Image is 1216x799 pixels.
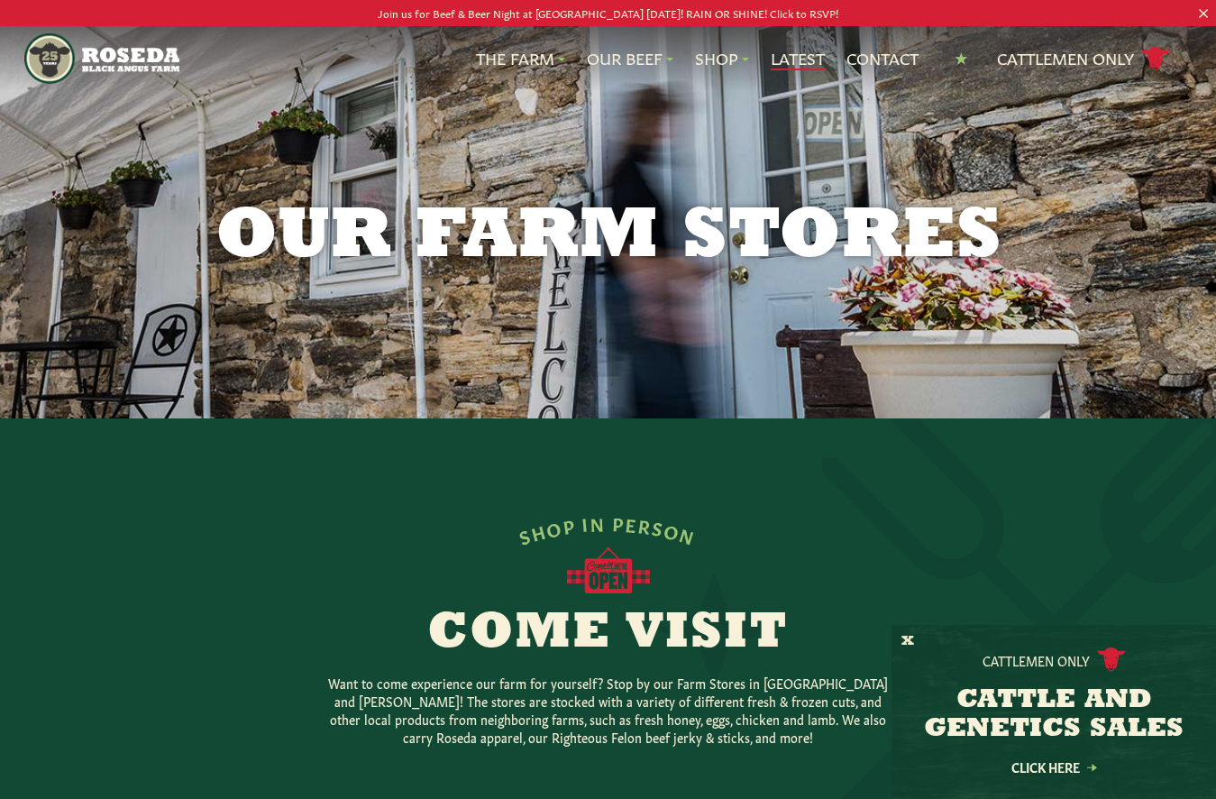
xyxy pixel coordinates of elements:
[695,47,749,70] a: Shop
[663,519,683,542] span: O
[517,524,534,546] span: S
[320,674,897,746] p: Want to come experience our farm for yourself? Stop by our Farm Stores in [GEOGRAPHIC_DATA] and [...
[60,4,1155,23] p: Join us for Beef & Beer Night at [GEOGRAPHIC_DATA] [DATE]! RAIN OR SHINE! Click to RSVP!
[545,516,565,538] span: O
[997,43,1170,75] a: Cattlemen Only
[612,512,626,533] span: P
[529,519,549,543] span: H
[625,513,639,534] span: E
[678,523,699,546] span: N
[901,632,914,651] button: X
[476,47,565,70] a: The Farm
[147,202,1070,274] h1: Our Farm Stores
[914,686,1193,744] h3: CATTLE AND GENETICS SALES
[590,512,606,533] span: N
[973,761,1135,773] a: Click Here
[1097,647,1126,672] img: cattle-icon.svg
[581,513,590,534] span: I
[651,516,666,537] span: S
[637,514,654,536] span: R
[983,651,1090,669] p: Cattlemen Only
[587,47,673,70] a: Our Beef
[24,26,1192,91] nav: Main Navigation
[562,514,577,536] span: P
[846,47,919,70] a: Contact
[24,33,180,84] img: https://roseda.com/wp-content/uploads/2021/05/roseda-25-header.png
[262,609,955,659] h2: Come Visit
[517,512,699,546] div: SHOP IN PERSON
[771,47,825,70] a: Latest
